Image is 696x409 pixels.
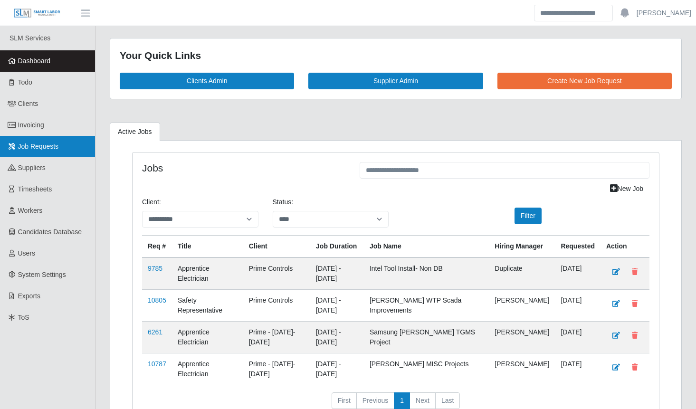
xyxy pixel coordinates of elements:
[243,235,310,257] th: Client
[120,48,672,63] div: Your Quick Links
[10,34,50,42] span: SLM Services
[534,5,613,21] input: Search
[555,289,601,321] td: [DATE]
[604,181,649,197] a: New Job
[243,321,310,353] td: Prime - [DATE]-[DATE]
[497,73,672,89] a: Create New Job Request
[148,360,166,368] a: 10787
[310,353,364,385] td: [DATE] - [DATE]
[18,164,46,171] span: Suppliers
[364,235,489,257] th: Job Name
[489,289,555,321] td: [PERSON_NAME]
[310,289,364,321] td: [DATE] - [DATE]
[310,321,364,353] td: [DATE] - [DATE]
[172,235,243,257] th: Title
[172,257,243,290] td: Apprentice Electrician
[18,100,38,107] span: Clients
[601,235,649,257] th: Action
[142,235,172,257] th: Req #
[18,185,52,193] span: Timesheets
[18,292,40,300] span: Exports
[148,296,166,304] a: 10805
[310,257,364,290] td: [DATE] - [DATE]
[142,162,345,174] h4: Jobs
[18,249,36,257] span: Users
[489,321,555,353] td: [PERSON_NAME]
[172,321,243,353] td: Apprentice Electrician
[18,57,51,65] span: Dashboard
[489,235,555,257] th: Hiring Manager
[364,321,489,353] td: Samsung [PERSON_NAME] TGMS Project
[120,73,294,89] a: Clients Admin
[310,235,364,257] th: Job Duration
[555,321,601,353] td: [DATE]
[18,143,59,150] span: Job Requests
[18,314,29,321] span: ToS
[555,353,601,385] td: [DATE]
[18,121,44,129] span: Invoicing
[243,289,310,321] td: Prime Controls
[18,228,82,236] span: Candidates Database
[172,289,243,321] td: Safety Representative
[142,197,161,207] label: Client:
[489,353,555,385] td: [PERSON_NAME]
[243,353,310,385] td: Prime - [DATE]-[DATE]
[515,208,542,224] button: Filter
[555,257,601,290] td: [DATE]
[555,235,601,257] th: Requested
[364,353,489,385] td: [PERSON_NAME] MISC Projects
[18,78,32,86] span: Todo
[110,123,160,141] a: Active Jobs
[273,197,294,207] label: Status:
[364,257,489,290] td: Intel Tool Install- Non DB
[148,265,162,272] a: 9785
[489,257,555,290] td: Duplicate
[637,8,691,18] a: [PERSON_NAME]
[172,353,243,385] td: Apprentice Electrician
[364,289,489,321] td: [PERSON_NAME] WTP Scada Improvements
[13,8,61,19] img: SLM Logo
[243,257,310,290] td: Prime Controls
[308,73,483,89] a: Supplier Admin
[148,328,162,336] a: 6261
[18,271,66,278] span: System Settings
[18,207,43,214] span: Workers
